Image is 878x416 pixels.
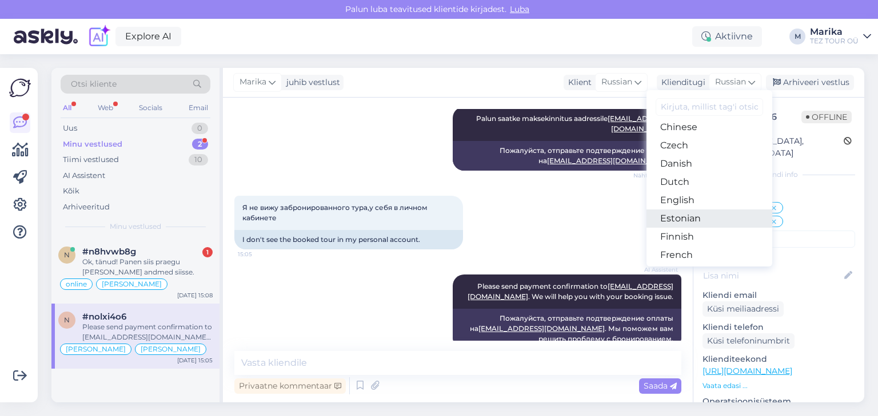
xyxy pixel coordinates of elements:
[646,191,772,209] a: English
[66,281,87,288] span: online
[810,37,859,46] div: TEZ TOUR OÜ
[240,76,266,88] span: Marika
[646,155,772,173] a: Danish
[202,247,213,257] div: 1
[63,154,119,165] div: Tiimi vestlused
[137,100,165,115] div: Socials
[82,247,136,257] span: #n8hvwb8g
[63,201,110,213] div: Arhiveeritud
[703,381,855,391] p: Vaata edasi ...
[64,316,70,324] span: n
[564,76,592,88] div: Klient
[82,257,213,277] div: Ok, tänud! Panen siis praegu [PERSON_NAME] andmed siisse.
[656,98,763,116] input: Kirjuta, millist tag'i otsid
[703,395,855,407] p: Operatsioonisüsteem
[9,77,31,99] img: Askly Logo
[453,309,681,349] div: Пожалуйста, отправьте подтверждение оплаты на . Мы поможем вам решить проблему с бронированием.
[82,312,126,322] span: #nolxi4o6
[66,346,126,353] span: [PERSON_NAME]
[64,251,70,259] span: n
[191,123,208,134] div: 0
[715,76,746,88] span: Russian
[644,381,677,391] span: Saada
[63,170,105,181] div: AI Assistent
[703,366,792,376] a: [URL][DOMAIN_NAME]
[703,301,784,317] div: Küsi meiliaadressi
[789,29,805,45] div: M
[810,27,859,37] div: Marika
[703,231,855,248] input: Lisa tag
[547,156,673,165] a: [EMAIL_ADDRESS][DOMAIN_NAME]
[646,173,772,191] a: Dutch
[703,333,795,349] div: Küsi telefoninumbrit
[186,100,210,115] div: Email
[102,281,162,288] span: [PERSON_NAME]
[61,100,74,115] div: All
[703,252,855,264] p: Kliendi nimi
[242,203,429,222] span: Я не вижу забронированного тура,у себя в личном кабинете
[646,118,772,136] a: Chinese
[706,135,844,159] div: [GEOGRAPHIC_DATA], [GEOGRAPHIC_DATA]
[703,289,855,301] p: Kliendi email
[453,141,681,171] div: Пожалуйста, отправьте подтверждение оплаты на
[703,269,842,282] input: Lisa nimi
[608,114,673,133] a: [EMAIL_ADDRESS][DOMAIN_NAME]
[71,78,117,90] span: Otsi kliente
[810,27,871,46] a: MarikaTEZ TOUR OÜ
[646,246,772,264] a: French
[703,353,855,365] p: Klienditeekond
[657,76,705,88] div: Klienditugi
[234,230,463,249] div: I don't see the booked tour in my personal account.
[646,136,772,155] a: Czech
[703,169,855,180] div: Kliendi info
[692,26,762,47] div: Aktiivne
[646,228,772,246] a: Finnish
[189,154,208,165] div: 10
[115,27,181,46] a: Explore AI
[63,185,79,197] div: Kõik
[633,171,678,180] span: Nähtud ✓ 10:53
[703,187,855,199] p: Kliendi tag'id
[110,221,161,232] span: Minu vestlused
[646,209,772,228] a: Estonian
[238,250,281,259] span: 15:05
[601,76,632,88] span: Russian
[63,139,122,150] div: Minu vestlused
[478,324,605,333] a: [EMAIL_ADDRESS][DOMAIN_NAME]
[192,139,208,150] div: 2
[766,75,854,90] div: Arhiveeri vestlus
[506,4,533,14] span: Luba
[177,291,213,300] div: [DATE] 15:08
[703,321,855,333] p: Kliendi telefon
[87,25,111,49] img: explore-ai
[635,265,678,274] span: AI Assistent
[177,356,213,365] div: [DATE] 15:05
[234,378,346,394] div: Privaatne kommentaar
[468,282,673,301] span: Please send payment confirmation to . We will help you with your booking issue.
[141,346,201,353] span: [PERSON_NAME]
[801,111,852,123] span: Offline
[95,100,115,115] div: Web
[476,114,673,133] span: Palun saatke maksekinnitus aadressile
[82,322,213,342] div: Please send payment confirmation to [EMAIL_ADDRESS][DOMAIN_NAME]. We will help you with your book...
[63,123,77,134] div: Uus
[282,76,340,88] div: juhib vestlust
